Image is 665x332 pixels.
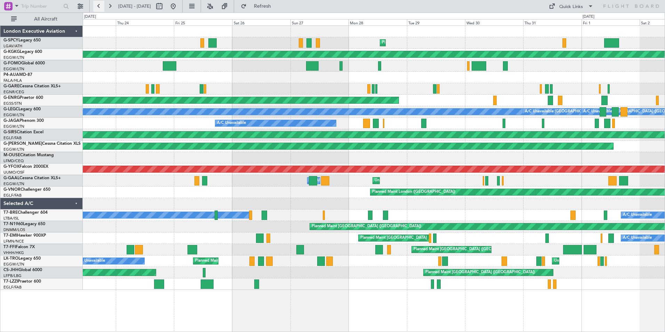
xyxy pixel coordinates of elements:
input: Trip Number [21,1,61,11]
a: EGSS/STN [3,101,22,106]
a: G-GAALCessna Citation XLS+ [3,176,61,180]
a: EGGW/LTN [3,66,24,72]
div: A/C Unavailable [623,210,652,220]
a: M-OUSECitation Mustang [3,153,54,157]
span: Refresh [248,4,277,9]
a: G-[PERSON_NAME]Cessna Citation XLS [3,142,81,146]
div: Planned Maint London ([GEOGRAPHIC_DATA]) [372,187,455,197]
span: G-FOMO [3,61,21,65]
div: [DATE] [583,14,594,20]
a: DNMM/LOS [3,227,25,232]
a: VHHH/HKG [3,250,24,255]
a: G-SPCYLegacy 650 [3,38,41,42]
span: T7-LZZI [3,279,18,284]
span: G-LEGC [3,107,18,111]
a: LGAV/ATH [3,44,22,49]
div: A/C Unavailable [76,256,105,266]
span: [DATE] - [DATE] [118,3,151,9]
a: LX-TROLegacy 650 [3,256,41,261]
span: G-SIRS [3,130,17,134]
a: EGLF/FAB [3,135,22,141]
div: Unplanned Maint [GEOGRAPHIC_DATA] ([GEOGRAPHIC_DATA]) [375,175,489,186]
div: Thu 31 [523,19,581,25]
a: EGGW/LTN [3,181,24,187]
div: [DATE] [84,14,96,20]
span: T7-BRE [3,211,18,215]
span: G-VNOR [3,188,21,192]
a: G-ENRGPraetor 600 [3,96,43,100]
div: Planned Maint [GEOGRAPHIC_DATA] ([GEOGRAPHIC_DATA]) [425,267,535,278]
a: P4-AUAMD-87 [3,73,32,77]
span: P4-AUA [3,73,19,77]
a: T7-N1960Legacy 650 [3,222,45,226]
a: LFPB/LBG [3,273,22,278]
a: EGLF/FAB [3,285,22,290]
button: Quick Links [545,1,597,12]
a: EGGW/LTN [3,55,24,60]
a: G-GARECessna Citation XLS+ [3,84,61,88]
a: EGGW/LTN [3,124,24,129]
div: Tue 29 [407,19,465,25]
span: G-[PERSON_NAME] [3,142,42,146]
span: CS-JHH [3,268,18,272]
a: EGGW/LTN [3,112,24,118]
span: T7-EMI [3,234,17,238]
div: Planned Maint [GEOGRAPHIC_DATA] ([GEOGRAPHIC_DATA] Intl) [414,244,530,255]
span: M-OUSE [3,153,20,157]
span: T7-FFI [3,245,16,249]
span: All Aircraft [18,17,73,22]
span: T7-N1960 [3,222,23,226]
a: EGLF/FAB [3,193,22,198]
div: Wed 23 [57,19,115,25]
a: FALA/HLA [3,78,22,83]
div: Fri 25 [174,19,232,25]
a: LFMN/NCE [3,239,24,244]
a: T7-FFIFalcon 7X [3,245,35,249]
a: G-YFOXFalcon 2000EX [3,165,48,169]
span: LX-TRO [3,256,18,261]
span: G-JAGA [3,119,19,123]
div: Thu 24 [116,19,174,25]
a: T7-LZZIPraetor 600 [3,279,41,284]
span: G-GARE [3,84,19,88]
div: Planned Maint Athens ([PERSON_NAME] Intl) [382,38,462,48]
div: Fri 1 [582,19,640,25]
a: G-SIRSCitation Excel [3,130,43,134]
a: T7-EMIHawker 900XP [3,234,46,238]
div: Wed 30 [465,19,523,25]
div: Mon 28 [348,19,407,25]
a: LFMD/CEQ [3,158,24,164]
div: Planned Maint [GEOGRAPHIC_DATA] [360,233,427,243]
div: Sat 26 [232,19,290,25]
a: LTBA/ISL [3,216,19,221]
div: Sun 27 [290,19,348,25]
button: Refresh [238,1,279,12]
div: Quick Links [559,3,583,10]
span: G-GAAL [3,176,19,180]
a: G-JAGAPhenom 300 [3,119,44,123]
a: CS-JHHGlobal 6000 [3,268,42,272]
a: G-FOMOGlobal 6000 [3,61,45,65]
span: G-YFOX [3,165,19,169]
a: EGNR/CEG [3,89,24,95]
div: A/C Unavailable [GEOGRAPHIC_DATA] ([GEOGRAPHIC_DATA]) [525,106,638,117]
a: UUMO/OSF [3,170,24,175]
a: EGGW/LTN [3,262,24,267]
div: Planned Maint [GEOGRAPHIC_DATA] ([GEOGRAPHIC_DATA]) [312,221,421,232]
a: EGGW/LTN [3,147,24,152]
span: G-SPCY [3,38,18,42]
button: All Aircraft [8,14,75,25]
a: T7-BREChallenger 604 [3,211,48,215]
a: G-VNORChallenger 650 [3,188,50,192]
div: A/C Unavailable [217,118,246,128]
a: G-LEGCLegacy 600 [3,107,41,111]
div: Planned Maint [GEOGRAPHIC_DATA] ([GEOGRAPHIC_DATA]) [195,256,305,266]
a: G-KGKGLegacy 600 [3,50,42,54]
div: A/C Unavailable [623,233,652,243]
span: G-ENRG [3,96,20,100]
span: G-KGKG [3,50,20,54]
